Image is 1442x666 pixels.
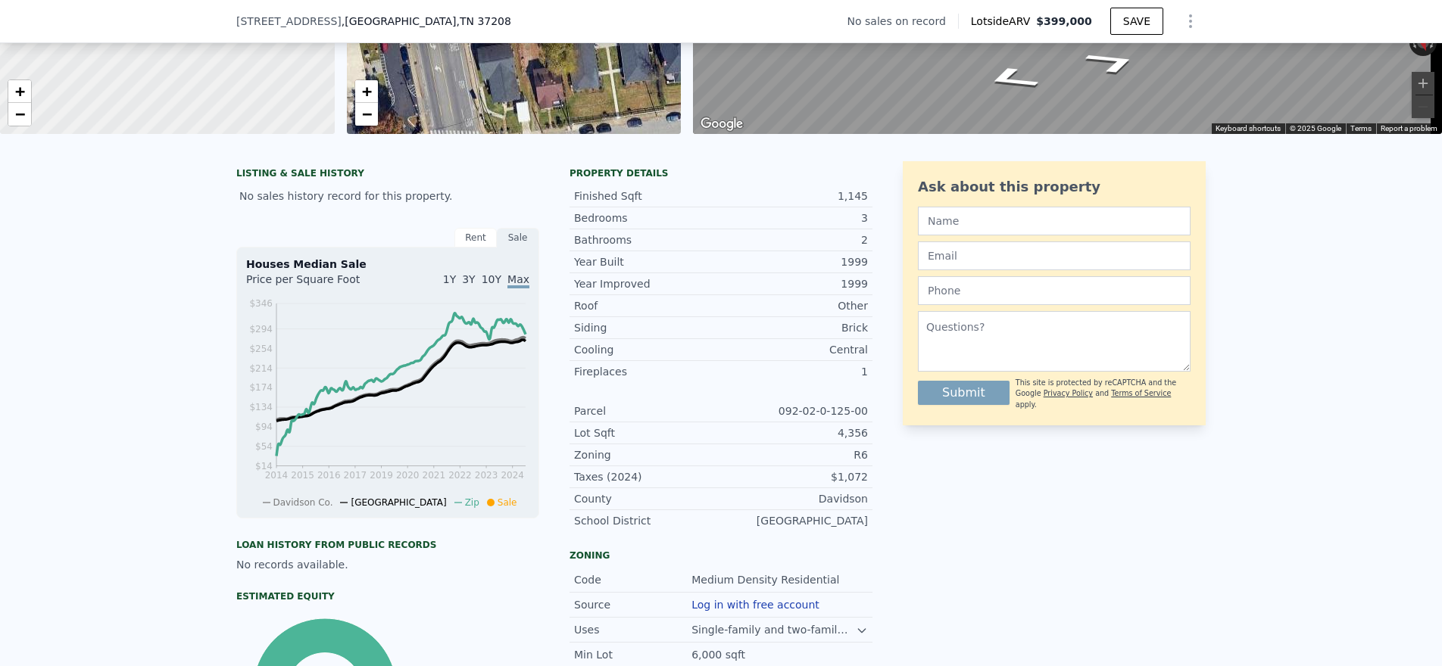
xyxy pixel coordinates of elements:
[1111,389,1171,397] a: Terms of Service
[574,276,721,291] div: Year Improved
[918,176,1191,198] div: Ask about this property
[265,470,289,481] tspan: 2014
[236,182,539,210] div: No sales history record for this property.
[574,364,721,379] div: Fireplaces
[721,188,868,204] div: 1,145
[507,273,529,288] span: Max
[691,599,819,611] button: Log in with free account
[574,254,721,269] div: Year Built
[423,470,446,481] tspan: 2021
[1016,378,1191,410] div: This site is protected by reCAPTCHA and the Google and apply.
[448,470,472,481] tspan: 2022
[236,14,342,29] span: [STREET_ADDRESS]
[574,425,721,440] div: Lot Sqft
[1290,124,1341,132] span: © 2025 Google
[249,363,273,374] tspan: $214
[574,188,721,204] div: Finished Sqft
[574,298,721,313] div: Roof
[236,557,539,572] div: No records available.
[456,15,510,27] span: , TN 37208
[465,497,479,508] span: Zip
[351,497,446,508] span: [GEOGRAPHIC_DATA]
[721,491,868,506] div: Davidson
[918,241,1191,270] input: Email
[249,382,273,393] tspan: $174
[1110,8,1163,35] button: SAVE
[574,210,721,226] div: Bedrooms
[721,210,868,226] div: 3
[249,402,273,412] tspan: $134
[721,298,868,313] div: Other
[462,273,475,285] span: 3Y
[1350,124,1372,132] a: Terms (opens in new tab)
[574,622,691,637] div: Uses
[1036,15,1092,27] span: $399,000
[1216,123,1281,134] button: Keyboard shortcuts
[497,228,539,247] div: Sale
[246,272,388,296] div: Price per Square Foot
[721,232,868,247] div: 2
[918,381,1010,405] button: Submit
[918,207,1191,235] input: Name
[246,257,529,272] div: Houses Median Sale
[697,114,747,134] img: Google
[249,344,273,354] tspan: $254
[574,232,721,247] div: Bathrooms
[255,461,273,471] tspan: $14
[501,470,524,481] tspan: 2024
[361,104,371,123] span: −
[236,539,539,551] div: Loan history from public records
[691,647,748,662] div: 6,000 sqft
[574,491,721,506] div: County
[454,228,497,247] div: Rent
[249,324,273,335] tspan: $294
[355,80,378,103] a: Zoom in
[8,80,31,103] a: Zoom in
[236,167,539,182] div: LISTING & SALE HISTORY
[317,470,341,481] tspan: 2016
[342,14,511,29] span: , [GEOGRAPHIC_DATA]
[721,403,868,419] div: 092-02-0-125-00
[691,572,842,587] div: Medium Density Residential
[574,513,721,528] div: School District
[721,425,868,440] div: 4,356
[249,298,273,309] tspan: $346
[344,470,367,481] tspan: 2017
[1412,72,1434,95] button: Zoom in
[574,572,691,587] div: Code
[847,14,958,29] div: No sales on record
[1062,45,1164,80] path: Go West
[721,469,868,484] div: $1,072
[721,342,868,357] div: Central
[960,61,1063,96] path: Go East
[918,276,1191,305] input: Phone
[370,470,393,481] tspan: 2019
[443,273,456,285] span: 1Y
[570,549,872,562] div: Zoning
[482,273,501,285] span: 10Y
[721,276,868,291] div: 1999
[971,14,1036,29] span: Lotside ARV
[691,622,856,637] div: Single-family and two-family dwellings
[1412,95,1434,118] button: Zoom out
[291,470,314,481] tspan: 2015
[721,320,868,335] div: Brick
[355,103,378,126] a: Zoom out
[1044,389,1093,397] a: Privacy Policy
[15,104,25,123] span: −
[255,422,273,432] tspan: $94
[574,647,691,662] div: Min Lot
[475,470,498,481] tspan: 2023
[8,103,31,126] a: Zoom out
[721,254,868,269] div: 1999
[721,447,868,462] div: R6
[574,597,691,612] div: Source
[236,590,539,602] div: Estimated Equity
[396,470,420,481] tspan: 2020
[361,82,371,101] span: +
[697,114,747,134] a: Open this area in Google Maps (opens a new window)
[1175,6,1206,36] button: Show Options
[570,167,872,179] div: Property details
[255,441,273,452] tspan: $54
[498,497,517,508] span: Sale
